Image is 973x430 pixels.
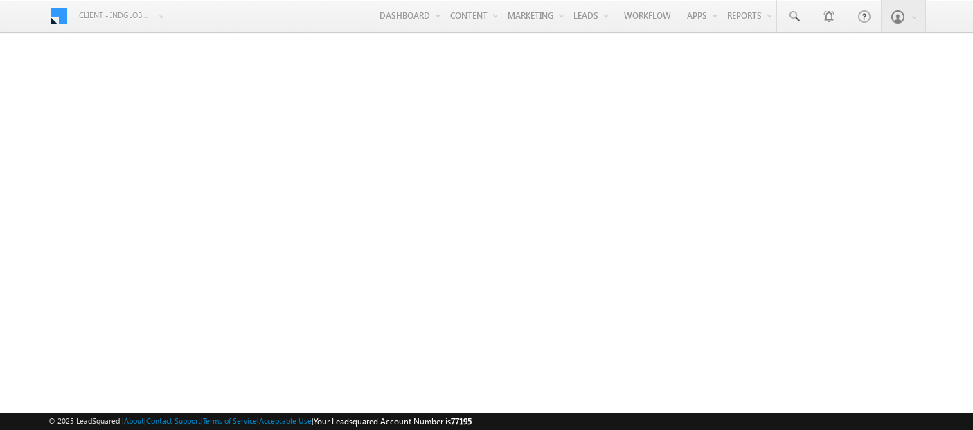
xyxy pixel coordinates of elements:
a: Acceptable Use [259,416,312,425]
span: © 2025 LeadSquared | | | | | [48,415,472,428]
a: About [124,416,144,425]
a: Contact Support [146,416,201,425]
a: Terms of Service [203,416,257,425]
span: 77195 [451,416,472,427]
span: Client - indglobal2 (77195) [79,8,152,22]
span: Your Leadsquared Account Number is [314,416,472,427]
